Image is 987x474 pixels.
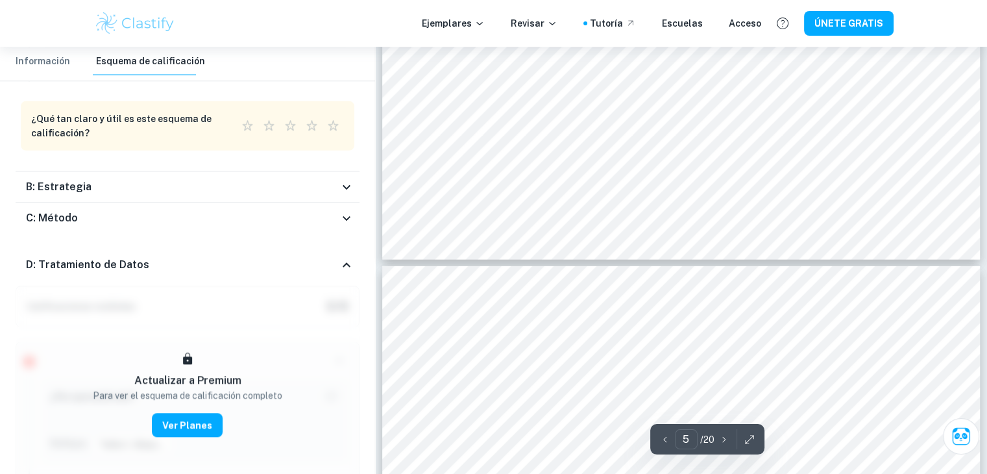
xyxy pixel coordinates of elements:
a: Tutoría [590,16,636,31]
font: Ejemplares [422,18,472,29]
font: 20 [703,434,714,445]
font: Acceso [729,18,761,29]
font: Para ver el esquema de calificación completo [93,390,282,401]
a: Escuelas [662,16,703,31]
button: ÚNETE GRATIS [804,11,894,35]
button: Pregúntale a Clai [943,418,979,455]
font: Tutoría [590,18,623,29]
font: D: Tratamiento de Datos [26,258,149,271]
div: C: Método [16,203,359,234]
font: ÚNETE GRATIS [814,19,883,29]
font: C: Método [26,212,78,224]
button: Ayuda y comentarios [772,12,794,34]
div: D: Tratamiento de Datos [16,244,359,286]
font: Esquema de calificación [96,56,205,66]
font: / [700,434,703,445]
font: B: Estrategia [26,181,91,193]
font: ¿Qué tan claro y útil es este esquema de calificación? [31,114,212,138]
font: Revisar [511,18,544,29]
div: B: Estrategia [16,171,359,203]
a: Acceso [729,16,761,31]
font: Información [16,56,70,66]
font: Escuelas [662,18,703,29]
font: Actualizar a Premium [134,374,241,386]
font: Ver planes [162,420,212,430]
button: Ver planes [152,413,223,437]
img: Logotipo de Clastify [94,10,177,36]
